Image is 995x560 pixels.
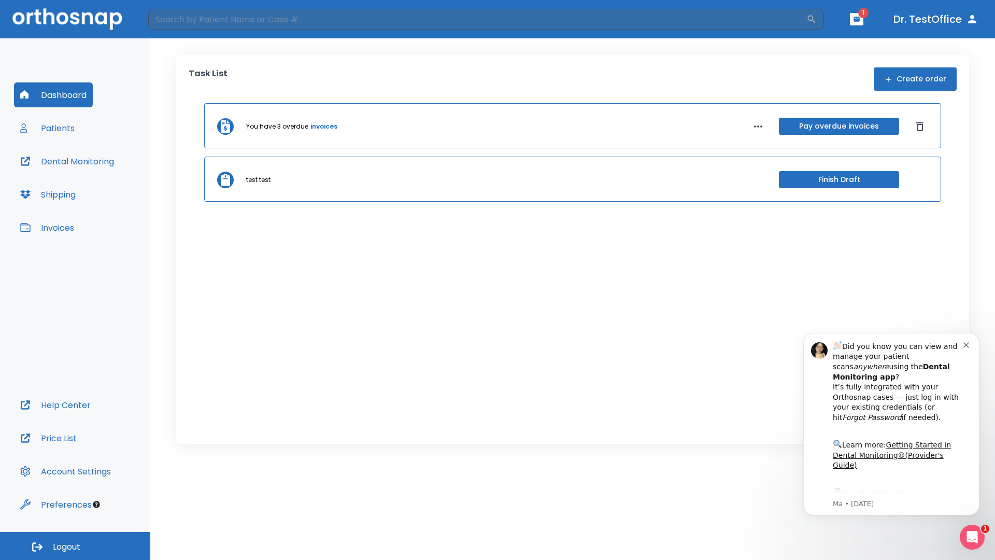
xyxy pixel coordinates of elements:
[14,215,80,240] button: Invoices
[889,10,983,29] button: Dr. TestOffice
[912,118,928,135] button: Dismiss
[148,9,806,30] input: Search by Patient Name or Case #
[779,171,899,188] button: Finish Draft
[45,172,137,190] a: App Store
[310,122,337,131] a: invoices
[12,8,122,30] img: Orthosnap
[779,118,899,135] button: Pay overdue invoices
[53,541,80,553] span: Logout
[92,500,101,509] div: Tooltip anchor
[14,459,117,484] button: Account Settings
[246,122,308,131] p: You have 3 overdue
[981,525,989,533] span: 1
[176,22,184,31] button: Dismiss notification
[788,317,995,532] iframe: Intercom notifications message
[246,175,271,185] p: test test
[874,67,957,91] button: Create order
[45,169,176,222] div: Download the app: | ​ Let us know if you need help getting started!
[14,492,98,517] button: Preferences
[45,182,176,191] p: Message from Ma, sent 2w ago
[14,82,93,107] button: Dashboard
[14,149,120,174] button: Dental Monitoring
[858,8,869,18] span: 1
[14,393,97,417] button: Help Center
[14,426,83,451] button: Price List
[189,67,228,91] p: Task List
[14,116,81,141] button: Patients
[14,182,82,207] button: Shipping
[960,525,985,550] iframe: Intercom live chat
